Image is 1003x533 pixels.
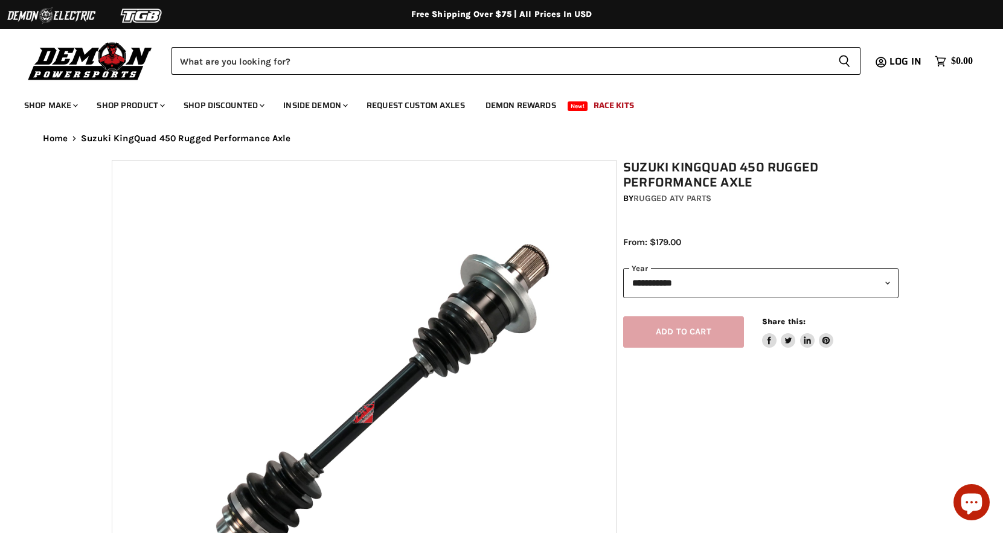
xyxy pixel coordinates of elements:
[6,4,97,27] img: Demon Electric Logo 2
[568,101,588,111] span: New!
[623,237,681,247] span: From: $179.00
[171,47,828,75] input: Search
[762,316,834,348] aside: Share this:
[274,93,355,118] a: Inside Demon
[762,317,806,326] span: Share this:
[171,47,860,75] form: Product
[15,88,970,118] ul: Main menu
[585,93,643,118] a: Race Kits
[24,39,156,82] img: Demon Powersports
[97,4,187,27] img: TGB Logo 2
[633,193,711,203] a: Rugged ATV Parts
[19,133,985,144] nav: Breadcrumbs
[828,47,860,75] button: Search
[929,53,979,70] a: $0.00
[43,133,68,144] a: Home
[476,93,565,118] a: Demon Rewards
[623,268,899,298] select: year
[81,133,290,144] span: Suzuki KingQuad 450 Rugged Performance Axle
[175,93,272,118] a: Shop Discounted
[623,192,899,205] div: by
[951,56,973,67] span: $0.00
[884,56,929,67] a: Log in
[88,93,172,118] a: Shop Product
[19,9,985,20] div: Free Shipping Over $75 | All Prices In USD
[623,160,899,190] h1: Suzuki KingQuad 450 Rugged Performance Axle
[15,93,85,118] a: Shop Make
[950,484,993,523] inbox-online-store-chat: Shopify online store chat
[357,93,474,118] a: Request Custom Axles
[889,54,921,69] span: Log in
